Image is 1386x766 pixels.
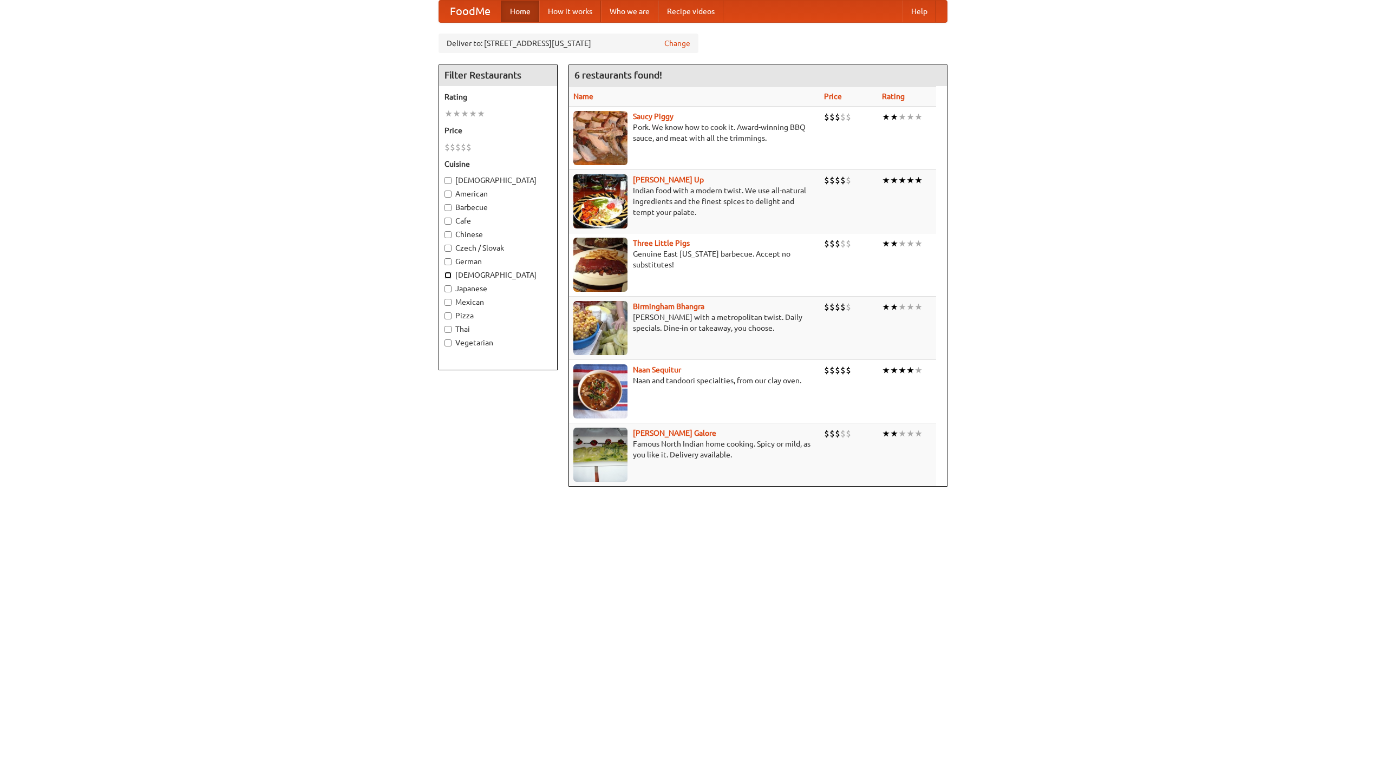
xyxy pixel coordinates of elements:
[824,428,829,440] li: $
[846,428,851,440] li: $
[444,125,552,136] h5: Price
[890,364,898,376] li: ★
[898,301,906,313] li: ★
[573,122,815,143] p: Pork. We know how to cook it. Award-winning BBQ sauce, and meat with all the trimmings.
[890,111,898,123] li: ★
[444,324,552,335] label: Thai
[840,238,846,250] li: $
[501,1,539,22] a: Home
[890,301,898,313] li: ★
[829,238,835,250] li: $
[574,70,662,80] ng-pluralize: 6 restaurants found!
[444,339,452,346] input: Vegetarian
[444,310,552,321] label: Pizza
[573,428,627,482] img: currygalore.jpg
[444,272,452,279] input: [DEMOGRAPHIC_DATA]
[444,218,452,225] input: Cafe
[890,174,898,186] li: ★
[906,364,914,376] li: ★
[846,111,851,123] li: $
[453,108,461,120] li: ★
[890,428,898,440] li: ★
[898,111,906,123] li: ★
[573,111,627,165] img: saucy.jpg
[633,365,681,374] a: Naan Sequitur
[906,301,914,313] li: ★
[882,92,905,101] a: Rating
[450,141,455,153] li: $
[824,111,829,123] li: $
[835,301,840,313] li: $
[633,239,690,247] a: Three Little Pigs
[573,438,815,460] p: Famous North Indian home cooking. Spicy or mild, as you like it. Delivery available.
[882,174,890,186] li: ★
[824,92,842,101] a: Price
[914,428,923,440] li: ★
[444,245,452,252] input: Czech / Slovak
[906,428,914,440] li: ★
[840,301,846,313] li: $
[846,364,851,376] li: $
[835,364,840,376] li: $
[882,111,890,123] li: ★
[573,174,627,228] img: curryup.jpg
[633,302,704,311] a: Birmingham Bhangra
[846,301,851,313] li: $
[882,428,890,440] li: ★
[455,141,461,153] li: $
[461,141,466,153] li: $
[829,301,835,313] li: $
[633,175,704,184] a: [PERSON_NAME] Up
[573,364,627,418] img: naansequitur.jpg
[633,112,674,121] a: Saucy Piggy
[882,238,890,250] li: ★
[824,364,829,376] li: $
[633,429,716,437] a: [PERSON_NAME] Galore
[444,204,452,211] input: Barbecue
[914,364,923,376] li: ★
[906,111,914,123] li: ★
[824,301,829,313] li: $
[658,1,723,22] a: Recipe videos
[835,111,840,123] li: $
[840,174,846,186] li: $
[890,238,898,250] li: ★
[444,285,452,292] input: Japanese
[829,364,835,376] li: $
[444,337,552,348] label: Vegetarian
[573,301,627,355] img: bhangra.jpg
[840,428,846,440] li: $
[444,91,552,102] h5: Rating
[914,238,923,250] li: ★
[882,301,890,313] li: ★
[444,159,552,169] h5: Cuisine
[439,1,501,22] a: FoodMe
[444,141,450,153] li: $
[439,34,698,53] div: Deliver to: [STREET_ADDRESS][US_STATE]
[444,297,552,307] label: Mexican
[829,111,835,123] li: $
[444,202,552,213] label: Barbecue
[444,258,452,265] input: German
[824,174,829,186] li: $
[906,238,914,250] li: ★
[444,215,552,226] label: Cafe
[573,238,627,292] img: littlepigs.jpg
[846,174,851,186] li: $
[898,174,906,186] li: ★
[898,428,906,440] li: ★
[914,111,923,123] li: ★
[840,364,846,376] li: $
[444,191,452,198] input: American
[439,64,557,86] h4: Filter Restaurants
[444,108,453,120] li: ★
[444,256,552,267] label: German
[444,283,552,294] label: Japanese
[846,238,851,250] li: $
[444,229,552,240] label: Chinese
[898,238,906,250] li: ★
[444,188,552,199] label: American
[444,175,552,186] label: [DEMOGRAPHIC_DATA]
